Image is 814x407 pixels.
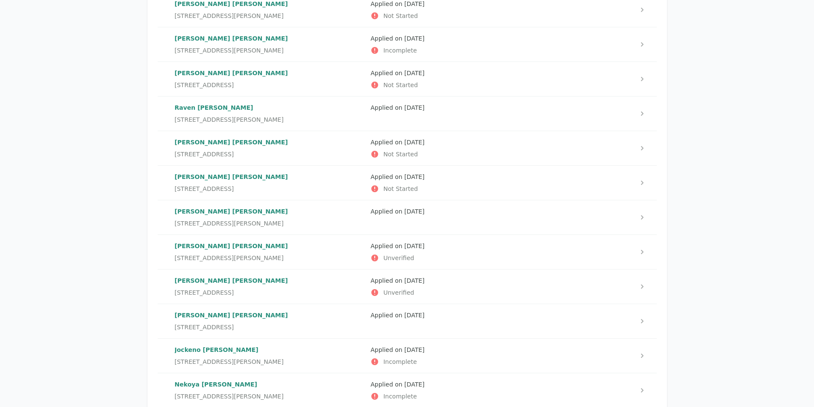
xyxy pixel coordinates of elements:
p: Applied on [370,242,560,250]
time: [DATE] [404,139,424,146]
p: Not Started [370,150,560,158]
p: [PERSON_NAME] [PERSON_NAME] [175,173,364,181]
p: Applied on [370,34,560,43]
time: [DATE] [404,243,424,249]
a: [PERSON_NAME] [PERSON_NAME][STREET_ADDRESS][PERSON_NAME]Applied on [DATE] [158,200,657,234]
a: Jockeno [PERSON_NAME][STREET_ADDRESS][PERSON_NAME]Applied on [DATE]Incomplete [158,339,657,373]
time: [DATE] [404,35,424,42]
p: Raven [PERSON_NAME] [175,103,364,112]
time: [DATE] [404,381,424,388]
p: Applied on [370,207,560,216]
time: [DATE] [404,104,424,111]
time: [DATE] [404,0,424,7]
span: [STREET_ADDRESS][PERSON_NAME] [175,357,284,366]
span: [STREET_ADDRESS][PERSON_NAME] [175,115,284,124]
p: Unverified [370,254,560,262]
span: [STREET_ADDRESS][PERSON_NAME] [175,392,284,401]
p: Nekoya [PERSON_NAME] [175,380,364,389]
p: Not Started [370,184,560,193]
p: Applied on [370,173,560,181]
a: [PERSON_NAME] [PERSON_NAME][STREET_ADDRESS]Applied on [DATE]Not Started [158,166,657,200]
p: Incomplete [370,357,560,366]
p: Applied on [370,103,560,112]
a: [PERSON_NAME] [PERSON_NAME][STREET_ADDRESS]Applied on [DATE] [158,304,657,338]
p: Applied on [370,380,560,389]
time: [DATE] [404,312,424,319]
p: Not Started [370,81,560,89]
p: Incomplete [370,392,560,401]
span: [STREET_ADDRESS][PERSON_NAME] [175,219,284,228]
p: [PERSON_NAME] [PERSON_NAME] [175,138,364,146]
a: [PERSON_NAME] [PERSON_NAME][STREET_ADDRESS]Applied on [DATE]Unverified [158,269,657,304]
time: [DATE] [404,70,424,76]
p: Applied on [370,276,560,285]
p: Applied on [370,138,560,146]
p: [PERSON_NAME] [PERSON_NAME] [175,276,364,285]
p: Unverified [370,288,560,297]
p: Not Started [370,12,560,20]
p: Applied on [370,69,560,77]
p: [PERSON_NAME] [PERSON_NAME] [175,242,364,250]
span: [STREET_ADDRESS][PERSON_NAME] [175,254,284,262]
p: Applied on [370,346,560,354]
time: [DATE] [404,346,424,353]
a: [PERSON_NAME] [PERSON_NAME][STREET_ADDRESS][PERSON_NAME]Applied on [DATE]Incomplete [158,27,657,61]
p: [PERSON_NAME] [PERSON_NAME] [175,311,364,319]
a: [PERSON_NAME] [PERSON_NAME][STREET_ADDRESS][PERSON_NAME]Applied on [DATE]Unverified [158,235,657,269]
p: Applied on [370,311,560,319]
span: [STREET_ADDRESS] [175,288,234,297]
span: [STREET_ADDRESS] [175,323,234,331]
span: [STREET_ADDRESS][PERSON_NAME] [175,12,284,20]
time: [DATE] [404,173,424,180]
p: [PERSON_NAME] [PERSON_NAME] [175,69,364,77]
p: [PERSON_NAME] [PERSON_NAME] [175,207,364,216]
p: Jockeno [PERSON_NAME] [175,346,364,354]
p: Incomplete [370,46,560,55]
time: [DATE] [404,208,424,215]
a: [PERSON_NAME] [PERSON_NAME][STREET_ADDRESS]Applied on [DATE]Not Started [158,131,657,165]
span: [STREET_ADDRESS] [175,81,234,89]
time: [DATE] [404,277,424,284]
span: [STREET_ADDRESS][PERSON_NAME] [175,46,284,55]
a: Raven [PERSON_NAME][STREET_ADDRESS][PERSON_NAME]Applied on [DATE] [158,97,657,131]
p: [PERSON_NAME] [PERSON_NAME] [175,34,364,43]
span: [STREET_ADDRESS] [175,150,234,158]
a: [PERSON_NAME] [PERSON_NAME][STREET_ADDRESS]Applied on [DATE]Not Started [158,62,657,96]
span: [STREET_ADDRESS] [175,184,234,193]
